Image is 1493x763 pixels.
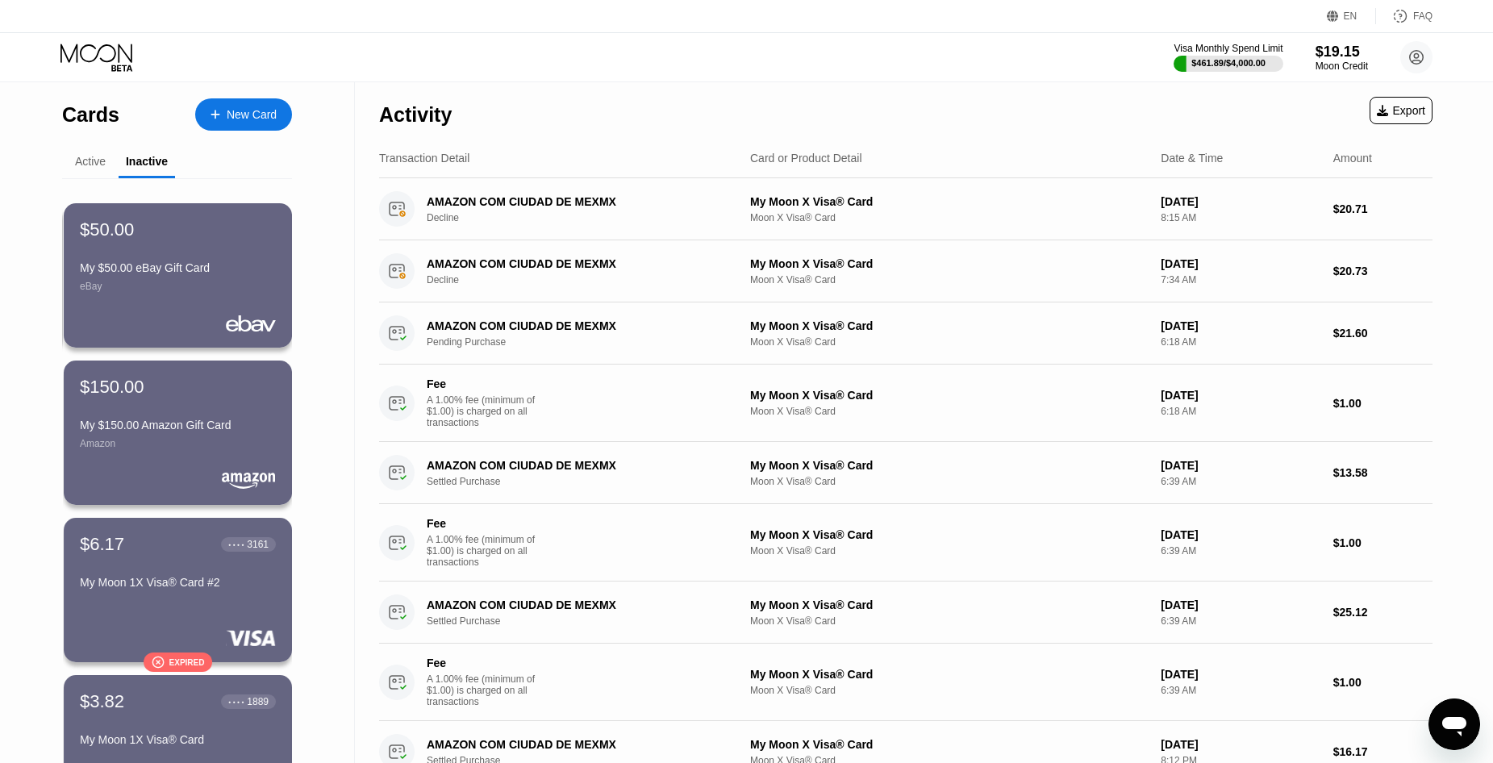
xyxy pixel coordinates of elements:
div: My Moon X Visa® Card [750,257,1148,270]
div: $1.00 [1333,397,1433,410]
div:  [152,656,165,669]
div: My Moon 1X Visa® Card #2 [80,576,276,589]
div: Settled Purchase [427,476,749,487]
div: AMAZON COM CIUDAD DE MEXMX [427,195,727,208]
div: 6:18 AM [1161,336,1320,348]
div: [DATE] [1161,738,1320,751]
div: 6:39 AM [1161,685,1320,696]
div: Moon X Visa® Card [750,545,1148,557]
div: $6.17 [80,534,124,555]
div: $16.17 [1333,745,1433,758]
div: [DATE] [1161,668,1320,681]
div: Moon X Visa® Card [750,685,1148,696]
div: Visa Monthly Spend Limit$461.89/$4,000.00 [1174,43,1282,72]
div: $50.00 [80,219,134,240]
div: [DATE] [1161,195,1320,208]
div: AMAZON COM CIUDAD DE MEXMX [427,257,727,270]
div: 6:39 AM [1161,615,1320,627]
div: AMAZON COM CIUDAD DE MEXMX [427,319,727,332]
div: AMAZON COM CIUDAD DE MEXMX [427,598,727,611]
div: My Moon X Visa® Card [750,738,1148,751]
div: AMAZON COM CIUDAD DE MEXMXDeclineMy Moon X Visa® CardMoon X Visa® Card[DATE]7:34 AM$20.73 [379,240,1433,302]
div: $13.58 [1333,466,1433,479]
div: [DATE] [1161,257,1320,270]
div: $461.89 / $4,000.00 [1191,58,1266,68]
div: ● ● ● ● [228,542,244,547]
div: Decline [427,274,749,286]
div: $50.00My $50.00 eBay Gift CardeBay [64,203,292,348]
div: Transaction Detail [379,152,469,165]
div: New Card [227,108,277,122]
div: FeeA 1.00% fee (minimum of $1.00) is charged on all transactionsMy Moon X Visa® CardMoon X Visa® ... [379,504,1433,582]
div: Pending Purchase [427,336,749,348]
div: My Moon X Visa® Card [750,668,1148,681]
div: 6:39 AM [1161,545,1320,557]
iframe: Button to launch messaging window, conversation in progress [1428,698,1480,750]
div: My Moon X Visa® Card [750,195,1148,208]
div: [DATE] [1161,459,1320,472]
div: My Moon X Visa® Card [750,389,1148,402]
div: $150.00My $150.00 Amazon Gift CardAmazon [64,361,292,505]
div: [DATE] [1161,528,1320,541]
div: $20.73 [1333,265,1433,277]
div: $150.00 [80,377,144,398]
div: Cards [62,103,119,127]
div: Amount [1333,152,1372,165]
div: FAQ [1376,8,1433,24]
div: ● ● ● ● [228,699,244,704]
div: $1.00 [1333,536,1433,549]
div: Active [75,155,106,168]
div: $3.82 [80,691,124,712]
div: Fee [427,657,540,669]
div: $19.15 [1316,44,1368,60]
div: FeeA 1.00% fee (minimum of $1.00) is charged on all transactionsMy Moon X Visa® CardMoon X Visa® ... [379,365,1433,442]
div: Visa Monthly Spend Limit [1174,43,1282,54]
div: My $150.00 Amazon Gift Card [80,419,276,432]
div: AMAZON COM CIUDAD DE MEXMXPending PurchaseMy Moon X Visa® CardMoon X Visa® Card[DATE]6:18 AM$21.60 [379,302,1433,365]
div: 8:15 AM [1161,212,1320,223]
div: Moon X Visa® Card [750,615,1148,627]
div: $1.00 [1333,676,1433,689]
div: Date & Time [1161,152,1223,165]
div: A 1.00% fee (minimum of $1.00) is charged on all transactions [427,534,548,568]
div: $21.60 [1333,327,1433,340]
div: My Moon X Visa® Card [750,319,1148,332]
div: 7:34 AM [1161,274,1320,286]
div: 6:39 AM [1161,476,1320,487]
div: AMAZON COM CIUDAD DE MEXMX [427,738,727,751]
div: 6:18 AM [1161,406,1320,417]
div: $20.71 [1333,202,1433,215]
div: My Moon 1X Visa® Card [80,733,276,746]
div: AMAZON COM CIUDAD DE MEXMXSettled PurchaseMy Moon X Visa® CardMoon X Visa® Card[DATE]6:39 AM$13.58 [379,442,1433,504]
div: A 1.00% fee (minimum of $1.00) is charged on all transactions [427,394,548,428]
div: Fee [427,517,540,530]
div: 1889 [247,696,269,707]
div: Moon Credit [1316,60,1368,72]
div: Export [1370,97,1433,124]
div: A 1.00% fee (minimum of $1.00) is charged on all transactions [427,673,548,707]
div: Moon X Visa® Card [750,212,1148,223]
div: Card or Product Detail [750,152,862,165]
div: Expired [169,658,205,667]
div: $6.17● ● ● ●3161My Moon 1X Visa® Card #2Expired [64,518,292,662]
div: EN [1327,8,1376,24]
div: Activity [379,103,452,127]
div: Inactive [126,155,168,168]
div: AMAZON COM CIUDAD DE MEXMXSettled PurchaseMy Moon X Visa® CardMoon X Visa® Card[DATE]6:39 AM$25.12 [379,582,1433,644]
div: My $50.00 eBay Gift Card [80,261,276,274]
div: My Moon X Visa® Card [750,459,1148,472]
div: Decline [427,212,749,223]
div: [DATE] [1161,389,1320,402]
div: My Moon X Visa® Card [750,598,1148,611]
div: AMAZON COM CIUDAD DE MEXMXDeclineMy Moon X Visa® CardMoon X Visa® Card[DATE]8:15 AM$20.71 [379,178,1433,240]
div: EN [1344,10,1357,22]
div: [DATE] [1161,598,1320,611]
div: Moon X Visa® Card [750,476,1148,487]
div: Moon X Visa® Card [750,274,1148,286]
div: Export [1377,104,1425,117]
div: My Moon X Visa® Card [750,528,1148,541]
div: Moon X Visa® Card [750,406,1148,417]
